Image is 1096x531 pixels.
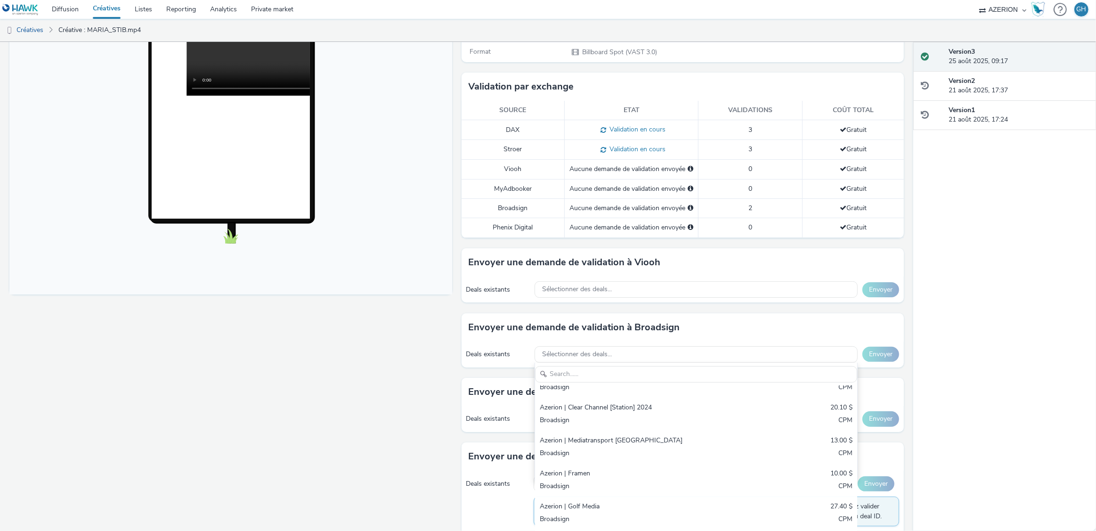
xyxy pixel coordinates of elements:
div: Broadsign [540,482,747,492]
h3: Envoyer une demande de validation à Phenix Digital [469,449,696,464]
div: 25 août 2025, 09:17 [949,47,1088,66]
span: 2 [748,204,752,212]
div: Sélectionnez un deal ci-dessous et cliquez sur Envoyer pour envoyer une demande de validation à V... [688,164,693,174]
img: undefined Logo [2,4,39,16]
td: Broadsign [462,198,565,218]
span: Gratuit [840,145,867,154]
td: DAX [462,120,565,140]
div: Broadsign [540,449,747,459]
span: Gratuit [840,184,867,193]
div: Broadsign [540,416,747,426]
span: Gratuit [840,125,867,134]
div: Azerion | Framen [540,469,747,480]
div: Aucune demande de validation envoyée [569,223,693,232]
div: Deals existants [466,350,530,359]
span: 0 [748,164,752,173]
strong: Version 3 [949,47,975,56]
div: Aucune demande de validation envoyée [569,184,693,194]
img: dooh [5,26,14,35]
div: Deals existants [466,479,529,489]
div: Sélectionnez un deal ci-dessous et cliquez sur Envoyer pour envoyer une demande de validation à B... [688,204,693,213]
a: Hawk Academy [1031,2,1049,17]
div: 20.10 $ [830,403,852,414]
div: Aucune demande de validation envoyée [569,204,693,213]
span: Gratuit [840,223,867,232]
span: Validation en cours [606,125,666,134]
span: Validation en cours [606,145,666,154]
button: Envoyer [862,347,899,362]
td: Phenix Digital [462,218,565,237]
div: Azerion | Mediatransport [GEOGRAPHIC_DATA] [540,436,747,447]
h3: Envoyer une demande de validation à Viooh [469,255,661,270]
th: Coût total [803,101,904,120]
div: GH [1077,2,1087,16]
span: 3 [748,125,752,134]
div: Deals existants [466,285,530,294]
div: Sélectionnez un deal ci-dessous et cliquez sur Envoyer pour envoyer une demande de validation à P... [688,223,693,232]
td: MyAdbooker [462,179,565,198]
div: Broadsign [540,383,747,393]
span: Gratuit [840,204,867,212]
span: Billboard Spot (VAST 3.0) [581,48,657,57]
button: Envoyer [858,476,894,491]
strong: Version 1 [949,106,975,114]
h3: Envoyer une demande de validation à MyAdbooker [469,385,692,399]
div: CPM [838,383,852,393]
th: Source [462,101,565,120]
span: 0 [748,184,752,193]
div: Sélectionnez un deal ci-dessous et cliquez sur Envoyer pour envoyer une demande de validation à M... [688,184,693,194]
a: Créative : MARIA_STIB.mp4 [54,19,146,41]
h3: Envoyer une demande de validation à Broadsign [469,320,680,335]
td: Viooh [462,160,565,179]
span: Format [470,47,491,56]
input: Search...... [535,366,857,383]
div: Aucune demande de validation envoyée [569,164,693,174]
button: Envoyer [862,411,899,426]
div: CPM [838,482,852,492]
th: Validations [698,101,803,120]
div: Broadsign [540,515,747,525]
div: Deals existants [466,414,530,424]
span: 0 [748,223,752,232]
div: 21 août 2025, 17:24 [949,106,1088,125]
span: Sélectionner des deals... [542,286,612,294]
div: Azerion | Golf Media [540,502,747,513]
div: 10.00 $ [830,469,852,480]
button: Envoyer [862,282,899,297]
strong: Version 2 [949,76,975,85]
div: CPM [838,416,852,426]
div: CPM [838,515,852,525]
span: 3 [748,145,752,154]
th: Etat [565,101,698,120]
img: Hawk Academy [1031,2,1045,17]
div: 27.40 $ [830,502,852,513]
h3: Validation par exchange [469,80,574,94]
span: Sélectionner des deals... [542,351,612,359]
div: CPM [838,449,852,459]
span: Gratuit [840,164,867,173]
div: 21 août 2025, 17:37 [949,76,1088,96]
td: Stroer [462,140,565,160]
div: Azerion | Clear Channel [Station] 2024 [540,403,747,414]
div: 13.00 $ [830,436,852,447]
